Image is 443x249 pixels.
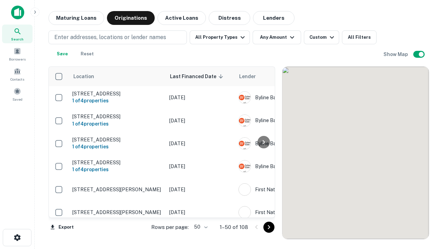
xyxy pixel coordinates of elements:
p: 1–50 of 108 [220,223,248,231]
button: All Filters [342,30,377,44]
img: picture [239,115,251,127]
h6: 1 of 4 properties [72,97,162,104]
button: Any Amount [253,30,301,44]
button: Distress [209,11,250,25]
div: First Nations Bank [238,206,342,219]
a: Borrowers [2,45,33,63]
div: Byline Bank [238,114,342,127]
p: [DATE] [169,186,232,193]
img: picture [239,160,251,172]
div: 0 0 [282,67,429,239]
button: Save your search to get updates of matches that match your search criteria. [51,47,73,61]
p: [STREET_ADDRESS] [72,137,162,143]
h6: 1 of 4 properties [72,143,162,150]
button: Originations [107,11,155,25]
div: 50 [191,222,209,232]
p: [STREET_ADDRESS] [72,91,162,97]
p: [STREET_ADDRESS] [72,159,162,166]
h6: 1 of 4 properties [72,166,162,173]
div: Byline Bank [238,160,342,173]
div: Byline Bank [238,91,342,104]
span: Location [73,72,103,81]
p: Enter addresses, locations or lender names [54,33,166,41]
img: picture [239,92,251,103]
a: Saved [2,85,33,103]
p: [STREET_ADDRESS][PERSON_NAME] [72,209,162,215]
p: [STREET_ADDRESS] [72,113,162,120]
button: Export [48,222,75,232]
button: Reset [76,47,98,61]
div: First Nations Bank [238,183,342,196]
iframe: Chat Widget [408,172,443,205]
div: Byline Bank [238,137,342,150]
th: Lender [235,67,346,86]
button: Enter addresses, locations or lender names [48,30,187,44]
span: Last Financed Date [170,72,225,81]
img: picture [239,184,251,195]
h6: Show Map [383,50,409,58]
img: capitalize-icon.png [11,6,24,19]
p: [DATE] [169,140,232,147]
button: Active Loans [157,11,206,25]
span: Search [11,36,24,42]
span: Saved [12,96,22,102]
img: picture [239,138,251,149]
button: Lenders [253,11,295,25]
p: [DATE] [169,117,232,124]
th: Last Financed Date [166,67,235,86]
p: [STREET_ADDRESS][PERSON_NAME] [72,186,162,193]
button: Maturing Loans [48,11,104,25]
button: Custom [304,30,339,44]
h6: 1 of 4 properties [72,120,162,128]
a: Contacts [2,65,33,83]
button: Go to next page [263,222,274,233]
p: Rows per page: [151,223,189,231]
p: [DATE] [169,209,232,216]
div: Custom [309,33,336,41]
span: Lender [239,72,256,81]
img: picture [239,206,251,218]
th: Location [69,67,166,86]
button: All Property Types [190,30,250,44]
p: [DATE] [169,163,232,170]
span: Borrowers [9,56,26,62]
p: [DATE] [169,94,232,101]
span: Contacts [10,76,24,82]
a: Search [2,25,33,43]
